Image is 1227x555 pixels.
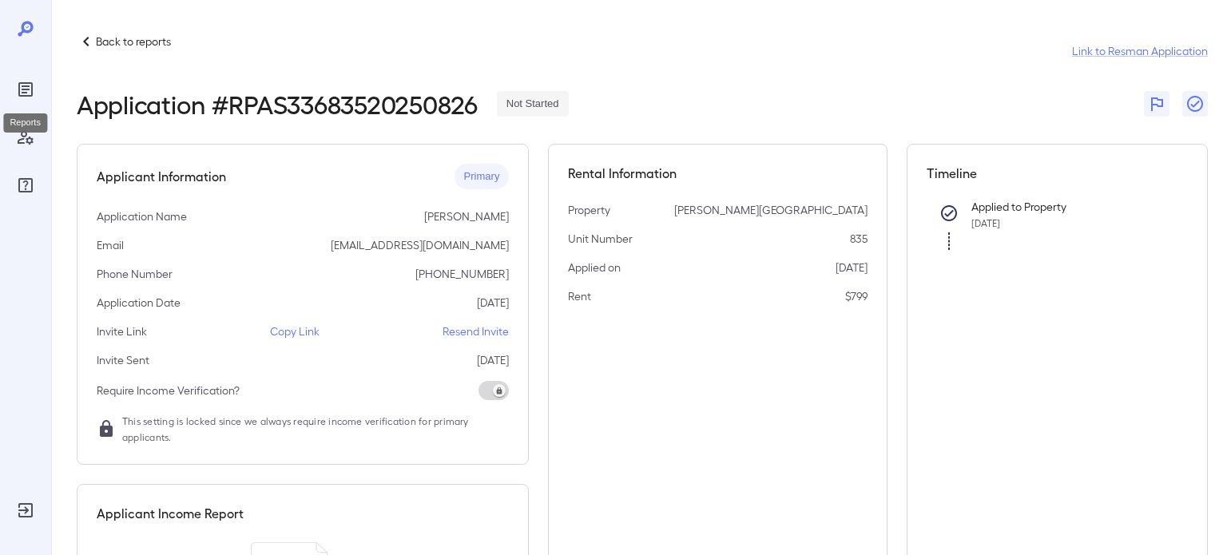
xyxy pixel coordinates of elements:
[122,413,509,445] span: This setting is locked since we always require income verification for primary applicants.
[424,208,509,224] p: [PERSON_NAME]
[836,260,868,276] p: [DATE]
[3,113,47,133] div: Reports
[97,504,244,523] h5: Applicant Income Report
[568,202,610,218] p: Property
[97,323,147,339] p: Invite Link
[971,217,1000,228] span: [DATE]
[477,352,509,368] p: [DATE]
[97,295,181,311] p: Application Date
[13,125,38,150] div: Manage Users
[415,266,509,282] p: [PHONE_NUMBER]
[97,167,226,186] h5: Applicant Information
[477,295,509,311] p: [DATE]
[1182,91,1208,117] button: Close Report
[13,77,38,102] div: Reports
[497,97,569,112] span: Not Started
[850,231,868,247] p: 835
[97,237,124,253] p: Email
[97,266,173,282] p: Phone Number
[77,89,478,118] h2: Application # RPAS33683520250826
[568,288,591,304] p: Rent
[96,34,171,50] p: Back to reports
[455,169,510,184] span: Primary
[1144,91,1169,117] button: Flag Report
[971,199,1162,215] p: Applied to Property
[270,323,320,339] p: Copy Link
[97,208,187,224] p: Application Name
[927,164,1188,183] h5: Timeline
[13,172,38,198] div: FAQ
[568,164,868,183] h5: Rental Information
[568,231,633,247] p: Unit Number
[331,237,509,253] p: [EMAIL_ADDRESS][DOMAIN_NAME]
[1072,43,1208,59] a: Link to Resman Application
[443,323,509,339] p: Resend Invite
[568,260,621,276] p: Applied on
[674,202,868,218] p: [PERSON_NAME][GEOGRAPHIC_DATA]
[97,352,149,368] p: Invite Sent
[845,288,868,304] p: $799
[13,498,38,523] div: Log Out
[97,383,240,398] p: Require Income Verification?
